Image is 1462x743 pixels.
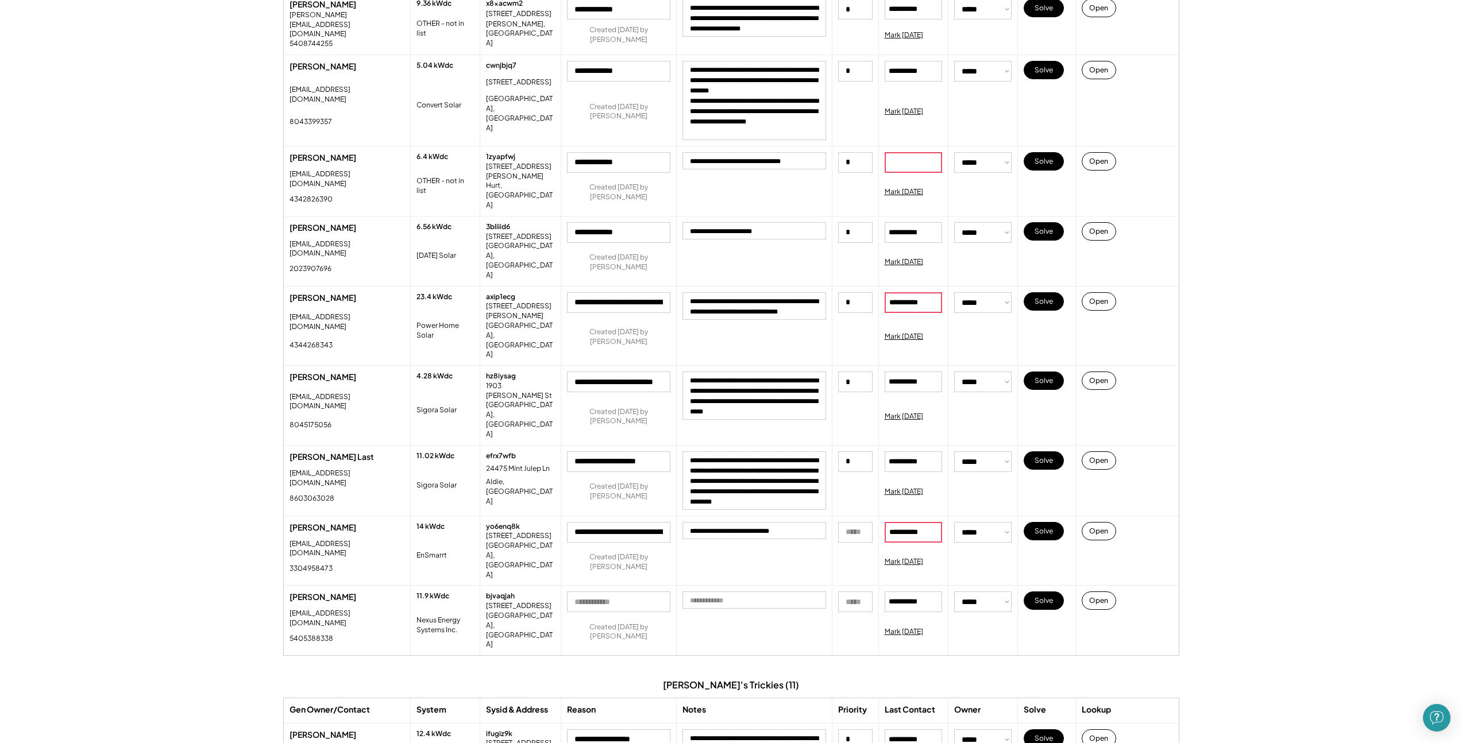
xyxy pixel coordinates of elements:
[486,531,551,541] div: [STREET_ADDRESS]
[486,704,548,715] div: Sysid & Address
[885,107,923,117] div: Mark [DATE]
[1024,522,1064,540] button: Solve
[1024,61,1064,79] button: Solve
[954,704,981,715] div: Owner
[290,195,333,204] div: 4342826390
[1423,704,1451,732] div: Open Intercom Messenger
[290,522,404,533] div: [PERSON_NAME]
[290,494,334,504] div: 8603063028
[486,522,520,532] div: yo6enq8k
[885,704,935,715] div: Last Contact
[290,729,404,741] div: [PERSON_NAME]
[486,541,555,579] div: [GEOGRAPHIC_DATA], [GEOGRAPHIC_DATA]
[416,321,474,340] div: Power Home Solar
[567,253,670,272] div: Created [DATE] by [PERSON_NAME]
[290,312,404,332] div: [EMAIL_ADDRESS][DOMAIN_NAME]
[567,482,670,501] div: Created [DATE] by [PERSON_NAME]
[290,222,404,234] div: [PERSON_NAME]
[416,61,453,71] div: 5.04 kWdc
[567,622,670,642] div: Created [DATE] by [PERSON_NAME]
[1024,292,1064,311] button: Solve
[486,611,555,649] div: [GEOGRAPHIC_DATA], [GEOGRAPHIC_DATA]
[1082,522,1116,540] button: Open
[290,469,404,488] div: [EMAIL_ADDRESS][DOMAIN_NAME]
[486,451,516,461] div: efrx7wfb
[885,557,923,567] div: Mark [DATE]
[1082,222,1116,241] button: Open
[1082,704,1111,715] div: Lookup
[416,704,446,715] div: System
[567,407,670,427] div: Created [DATE] by [PERSON_NAME]
[416,522,445,532] div: 14 kWdc
[567,183,670,202] div: Created [DATE] by [PERSON_NAME]
[416,729,451,739] div: 12.4 kWdc
[1024,451,1064,470] button: Solve
[416,371,453,381] div: 4.28 kWdc
[290,371,404,383] div: [PERSON_NAME]
[290,340,333,350] div: 4344268343
[567,704,596,715] div: Reason
[486,162,555,181] div: [STREET_ADDRESS][PERSON_NAME]
[486,152,515,162] div: 1zyapfwj
[682,704,706,715] div: Notes
[486,591,515,601] div: bjvaqjah
[290,85,404,105] div: [EMAIL_ADDRESS][DOMAIN_NAME]
[486,729,512,739] div: ifugiz9k
[416,551,447,560] div: EnSmarrt
[290,239,404,259] div: [EMAIL_ADDRESS][DOMAIN_NAME]
[1024,591,1064,610] button: Solve
[486,78,551,87] div: [STREET_ADDRESS]
[486,381,555,401] div: 1903 [PERSON_NAME] St
[567,102,670,122] div: Created [DATE] by [PERSON_NAME]
[416,222,452,232] div: 6.56 kWdc
[486,61,516,71] div: cwnjbjq7
[290,704,370,715] div: Gen Owner/Contact
[290,539,404,559] div: [EMAIL_ADDRESS][DOMAIN_NAME]
[290,61,404,72] div: [PERSON_NAME]
[290,10,404,39] div: [PERSON_NAME][EMAIL_ADDRESS][DOMAIN_NAME]
[885,627,923,637] div: Mark [DATE]
[290,392,404,412] div: [EMAIL_ADDRESS][DOMAIN_NAME]
[290,564,333,574] div: 3304958473
[416,19,474,38] div: OTHER - not in list
[838,704,867,715] div: Priority
[416,100,461,110] div: Convert Solar
[290,451,404,463] div: [PERSON_NAME] Last
[486,241,555,280] div: [GEOGRAPHIC_DATA], [GEOGRAPHIC_DATA]
[486,601,551,611] div: [STREET_ADDRESS]
[567,552,670,572] div: Created [DATE] by [PERSON_NAME]
[416,405,457,415] div: Sigora Solar
[290,420,331,430] div: 8045175056
[290,169,404,189] div: [EMAIL_ADDRESS][DOMAIN_NAME]
[486,222,510,232] div: 3bliiid6
[290,591,404,603] div: [PERSON_NAME]
[416,616,474,635] div: Nexus Energy Systems Inc.
[486,321,555,359] div: [GEOGRAPHIC_DATA], [GEOGRAPHIC_DATA]
[290,292,404,304] div: [PERSON_NAME]
[885,187,923,197] div: Mark [DATE]
[1024,222,1064,241] button: Solve
[486,400,555,439] div: [GEOGRAPHIC_DATA], [GEOGRAPHIC_DATA]
[663,679,799,691] div: [PERSON_NAME]'s Trickies (11)
[486,477,555,506] div: Aldie, [GEOGRAPHIC_DATA]
[290,39,333,49] div: 5408744255
[1082,292,1116,311] button: Open
[486,371,516,381] div: hz8iysag
[885,487,923,497] div: Mark [DATE]
[416,451,454,461] div: 11.02 kWdc
[1082,591,1116,610] button: Open
[1082,152,1116,171] button: Open
[486,20,555,48] div: [PERSON_NAME], [GEOGRAPHIC_DATA]
[416,292,452,302] div: 23.4 kWdc
[567,25,670,45] div: Created [DATE] by [PERSON_NAME]
[486,464,550,474] div: 24475 Mint Julep Ln
[885,30,923,40] div: Mark [DATE]
[885,257,923,267] div: Mark [DATE]
[290,264,331,274] div: 2023907696
[290,152,404,164] div: [PERSON_NAME]
[885,332,923,342] div: Mark [DATE]
[290,609,404,628] div: [EMAIL_ADDRESS][DOMAIN_NAME]
[486,301,555,321] div: [STREET_ADDRESS][PERSON_NAME]
[486,232,551,242] div: [STREET_ADDRESS]
[486,9,551,19] div: [STREET_ADDRESS]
